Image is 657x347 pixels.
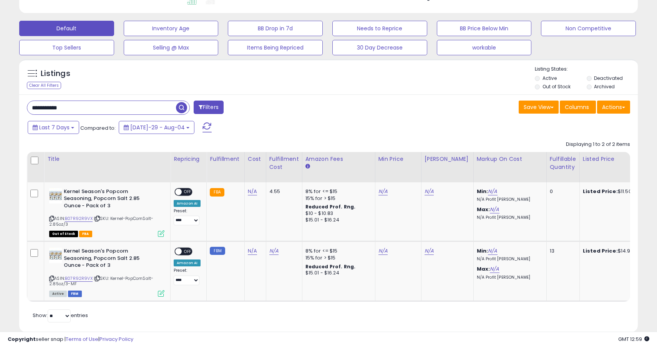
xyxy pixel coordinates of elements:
a: N/A [488,188,497,195]
span: [DATE]-29 - Aug-04 [130,124,185,131]
span: Last 7 Days [39,124,70,131]
b: Listed Price: [583,247,618,254]
button: [DATE]-29 - Aug-04 [119,121,194,134]
img: 415IXiMYM8L._SL40_.jpg [49,248,62,263]
div: Amazon Fees [305,155,372,163]
a: N/A [425,188,434,195]
div: Clear All Filters [27,82,61,89]
a: N/A [248,188,257,195]
button: Actions [597,101,630,114]
div: $15.01 - $16.24 [305,270,369,276]
img: 415IXiMYM8L._SL40_.jpg [49,188,62,203]
button: BB Drop in 7d [228,21,323,36]
small: FBM [210,247,225,255]
div: 13 [550,248,574,254]
b: Kernel Season's Popcorn Seasoning, Popcorn Salt 2.85 Ounce - Pack of 3 [64,188,157,212]
div: [PERSON_NAME] [425,155,470,163]
a: N/A [425,247,434,255]
th: The percentage added to the cost of goods (COGS) that forms the calculator for Min & Max prices. [473,152,546,182]
label: Deactivated [594,75,623,81]
span: FBA [79,231,92,237]
button: Last 7 Days [28,121,79,134]
button: Columns [560,101,596,114]
div: ASIN: [49,248,164,296]
div: Fulfillment [210,155,241,163]
a: N/A [378,188,388,195]
div: $15.01 - $16.24 [305,217,369,223]
div: Cost [248,155,263,163]
div: $11.50 [583,188,647,195]
div: Markup on Cost [477,155,543,163]
span: | SKU: Kernel-PopCornSalt-2.85oz/3 [49,215,153,227]
button: Filters [194,101,224,114]
b: Min: [477,188,488,195]
b: Kernel Season's Popcorn Seasoning, Popcorn Salt 2.85 Ounce - Pack of 3 [64,248,157,271]
b: Reduced Prof. Rng. [305,203,356,210]
div: Preset: [174,208,201,226]
button: Inventory Age [124,21,219,36]
small: FBA [210,188,224,197]
a: B07R92R9VX [65,215,93,222]
button: Needs to Reprice [332,21,427,36]
p: N/A Profit [PERSON_NAME] [477,275,541,280]
div: Min Price [378,155,418,163]
span: 2025-08-13 12:59 GMT [618,335,649,343]
div: Fulfillment Cost [269,155,299,171]
b: Min: [477,247,488,254]
div: 0 [550,188,574,195]
a: Privacy Policy [100,335,133,343]
b: Reduced Prof. Rng. [305,263,356,270]
a: N/A [378,247,388,255]
div: ASIN: [49,188,164,236]
div: $10 - $10.83 [305,210,369,217]
span: All listings that are currently out of stock and unavailable for purchase on Amazon [49,231,78,237]
div: Repricing [174,155,203,163]
strong: Copyright [8,335,36,343]
div: Title [47,155,167,163]
div: Amazon AI [174,259,201,266]
a: B07R92R9VX [65,275,93,282]
label: Archived [594,83,615,90]
button: Non Competitive [541,21,636,36]
p: Listing States: [535,66,637,73]
a: N/A [269,247,279,255]
button: Save View [519,101,559,114]
div: 4.55 [269,188,296,195]
a: N/A [490,265,499,273]
div: 15% for > $15 [305,195,369,202]
p: N/A Profit [PERSON_NAME] [477,256,541,262]
div: $14.99 [583,248,647,254]
span: Columns [565,103,589,111]
span: Compared to: [80,124,116,132]
span: OFF [182,248,194,255]
div: Listed Price [583,155,649,163]
div: Preset: [174,268,201,285]
span: FBM [68,291,82,297]
div: Displaying 1 to 2 of 2 items [566,141,630,148]
button: BB Price Below Min [437,21,532,36]
button: Top Sellers [19,40,114,55]
button: 30 Day Decrease [332,40,427,55]
button: Default [19,21,114,36]
div: Fulfillable Quantity [550,155,576,171]
a: N/A [248,247,257,255]
p: N/A Profit [PERSON_NAME] [477,197,541,202]
div: 8% for <= $15 [305,188,369,195]
b: Listed Price: [583,188,618,195]
small: Amazon Fees. [305,163,310,170]
div: 15% for > $15 [305,254,369,261]
a: N/A [488,247,497,255]
a: Terms of Use [66,335,98,343]
button: workable [437,40,532,55]
button: Items Being Repriced [228,40,323,55]
span: OFF [182,188,194,195]
span: All listings currently available for purchase on Amazon [49,291,67,297]
b: Max: [477,265,490,273]
h5: Listings [41,68,70,79]
span: | SKU: Kernel-PopCornSalt-2.85oz/3-MF [49,275,153,287]
b: Max: [477,206,490,213]
div: seller snap | | [8,336,133,343]
button: Selling @ Max [124,40,219,55]
label: Active [543,75,557,81]
a: N/A [490,206,499,213]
